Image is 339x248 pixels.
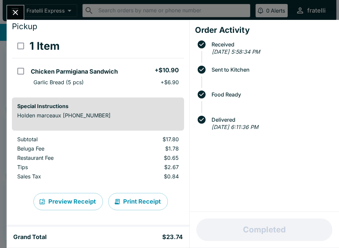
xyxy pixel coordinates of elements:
[108,193,168,210] button: Print Receipt
[13,233,47,241] h5: Grand Total
[208,67,334,73] span: Sent to Kitchen
[208,92,334,97] span: Food Ready
[17,173,106,180] p: Sales Tax
[7,5,24,20] button: Close
[31,68,118,76] h5: Chicken Parmigiana Sandwich
[195,25,334,35] h4: Order Activity
[117,145,178,152] p: $1.78
[212,48,260,55] em: [DATE] 5:58:34 PM
[117,164,178,170] p: $2.67
[208,41,334,47] span: Received
[17,136,106,143] p: Subtotal
[12,34,184,92] table: orders table
[12,22,37,31] span: Pickup
[17,155,106,161] p: Restaurant Fee
[33,193,103,210] button: Preview Receipt
[117,155,178,161] p: $0.65
[208,117,334,123] span: Delivered
[17,103,179,109] h6: Special Instructions
[117,173,178,180] p: $0.84
[17,145,106,152] p: Beluga Fee
[33,79,84,86] p: Garlic Bread (5 pcs)
[12,136,184,182] table: orders table
[155,66,179,74] h5: + $10.90
[212,124,258,130] em: [DATE] 6:11:36 PM
[17,164,106,170] p: Tips
[161,79,179,86] p: + $6.90
[162,233,183,241] h5: $23.74
[117,136,178,143] p: $17.80
[17,112,179,119] p: Holden marceaux [PHONE_NUMBER]
[29,39,60,53] h3: 1 Item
